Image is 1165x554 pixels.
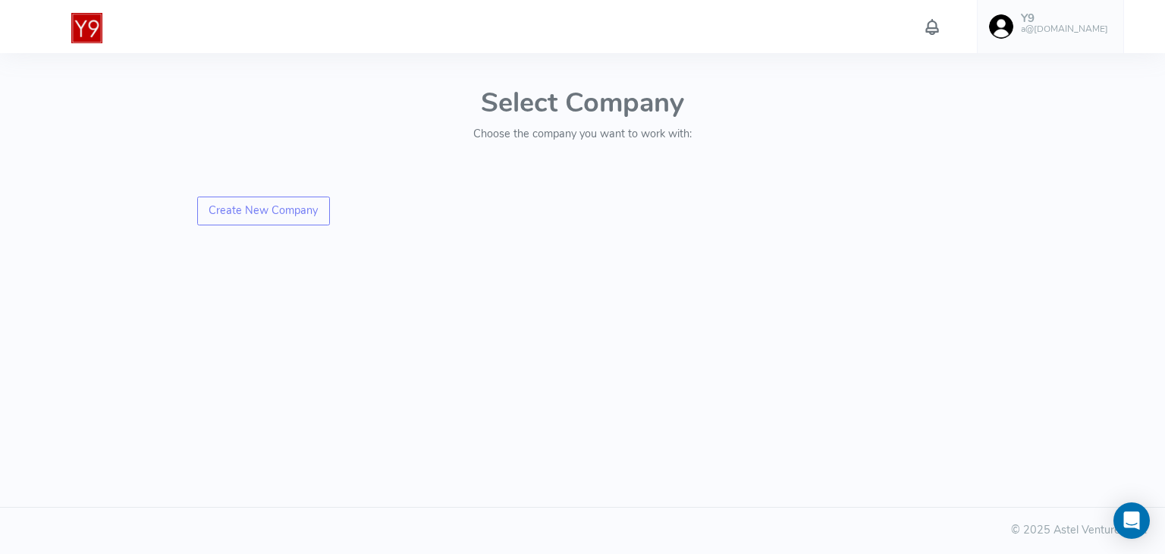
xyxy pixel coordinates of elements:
[1021,24,1108,34] h6: a@[DOMAIN_NAME]
[1021,12,1108,25] h5: Y9
[1113,502,1150,539] div: Open Intercom Messenger
[197,197,330,225] a: Create New Company
[197,126,968,143] p: Choose the company you want to work with:
[197,88,968,118] h1: Select Company
[18,522,1147,539] div: © 2025 Astel Ventures Ltd.
[989,14,1013,39] img: user-image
